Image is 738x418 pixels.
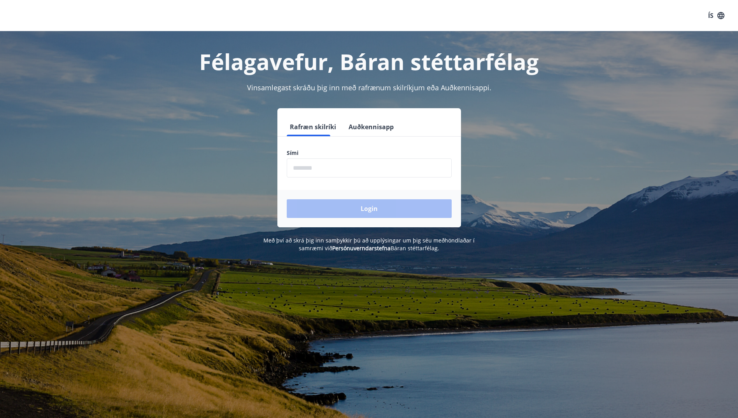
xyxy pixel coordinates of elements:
[332,244,391,252] a: Persónuverndarstefna
[345,118,397,136] button: Auðkennisapp
[247,83,491,92] span: Vinsamlegast skráðu þig inn með rafrænum skilríkjum eða Auðkennisappi.
[263,237,475,252] span: Með því að skrá þig inn samþykkir þú að upplýsingar um þig séu meðhöndlaðar í samræmi við Báran s...
[287,118,339,136] button: Rafræn skilríki
[287,149,452,157] label: Sími
[704,9,729,23] button: ÍS
[98,47,640,76] h1: Félagavefur, Báran stéttarfélag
